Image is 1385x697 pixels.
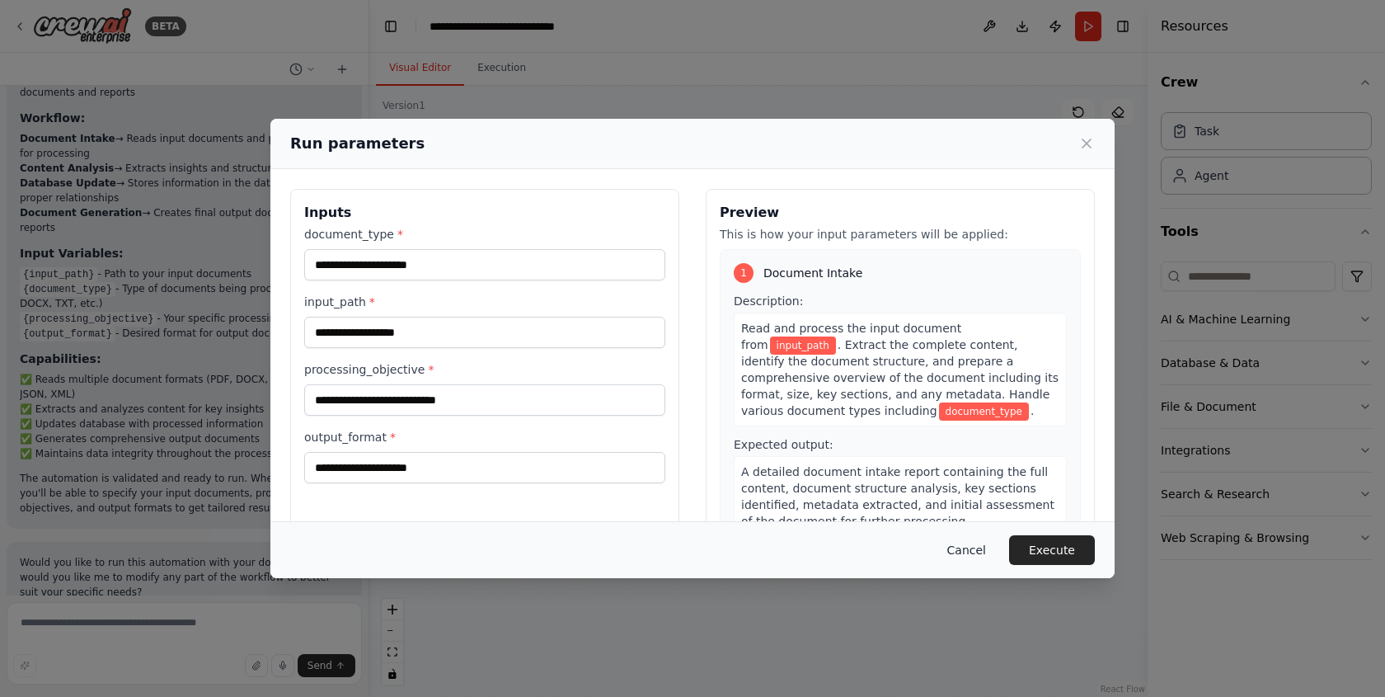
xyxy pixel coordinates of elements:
span: A detailed document intake report containing the full content, document structure analysis, key s... [741,465,1054,528]
button: Execute [1009,535,1095,565]
p: This is how your input parameters will be applied: [720,226,1081,243]
span: Document Intake [763,265,862,281]
span: . [1031,404,1034,417]
h3: Inputs [304,203,665,223]
button: Cancel [934,535,999,565]
span: Variable: input_path [770,337,836,355]
div: 1 [734,263,754,283]
h2: Run parameters [290,132,425,155]
label: document_type [304,226,665,243]
span: Expected output: [734,438,833,451]
label: processing_objective [304,361,665,378]
span: Read and process the input document from [741,322,961,351]
span: . Extract the complete content, identify the document structure, and prepare a comprehensive over... [741,338,1059,417]
span: Variable: document_type [939,403,1029,421]
label: input_path [304,294,665,310]
span: Description: [734,294,803,308]
h3: Preview [720,203,1081,223]
label: output_format [304,429,665,445]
